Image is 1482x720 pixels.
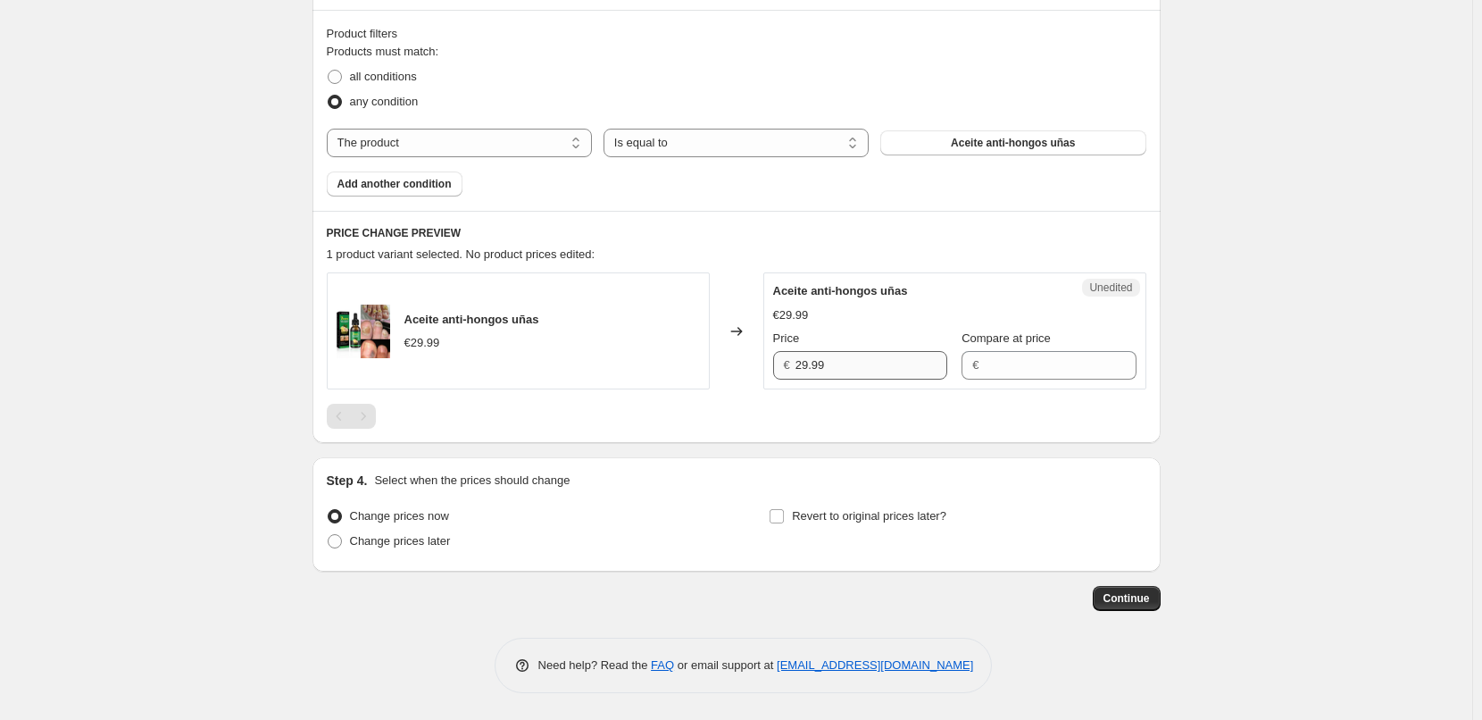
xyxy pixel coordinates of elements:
a: FAQ [651,658,674,672]
span: Revert to original prices later? [792,509,946,523]
span: 1 product variant selected. No product prices edited: [327,247,595,261]
button: Add another condition [327,172,462,197]
span: Products must match: [327,45,439,58]
span: all conditions [350,70,417,83]
nav: Pagination [327,404,376,429]
div: €29.99 [773,306,809,324]
span: Add another condition [337,177,452,191]
span: Unedited [1089,280,1132,295]
span: Aceite anti-hongos uñas [951,136,1075,150]
span: € [972,358,978,372]
span: Aceite anti-hongos uñas [404,313,539,326]
span: any condition [350,95,419,108]
span: Compare at price [962,331,1051,345]
div: Product filters [327,25,1146,43]
span: Aceite anti-hongos uñas [773,284,908,297]
h6: PRICE CHANGE PREVIEW [327,226,1146,240]
img: 5_2024-03-11-14-49-30_80x.png [337,305,390,358]
span: Price [773,331,800,345]
a: [EMAIL_ADDRESS][DOMAIN_NAME] [777,658,973,672]
button: Aceite anti-hongos uñas [880,130,1145,155]
span: Change prices later [350,534,451,548]
button: Continue [1093,586,1161,611]
span: or email support at [674,658,777,672]
span: € [784,358,790,372]
p: Select when the prices should change [374,472,570,490]
div: €29.99 [404,334,440,352]
span: Need help? Read the [538,658,652,672]
span: Continue [1103,591,1150,606]
h2: Step 4. [327,472,368,490]
span: Change prices now [350,509,449,523]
